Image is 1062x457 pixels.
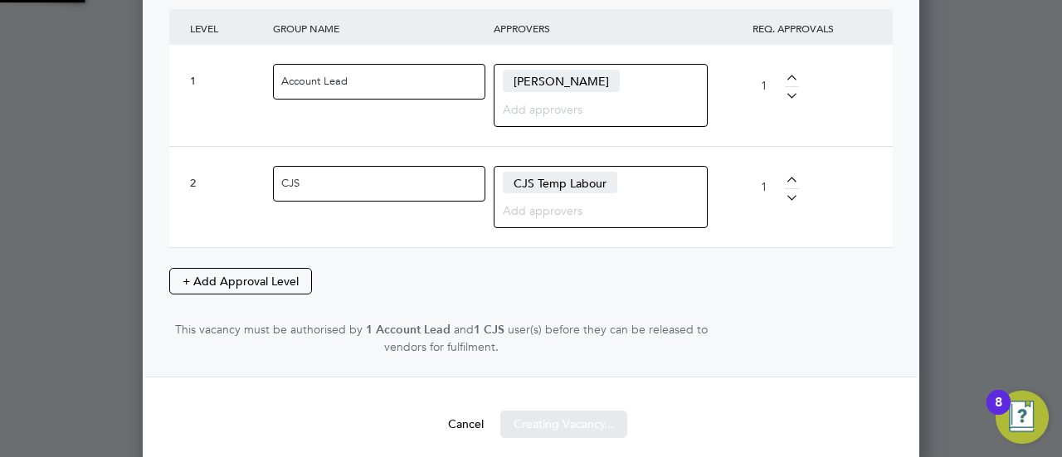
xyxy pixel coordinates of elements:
[366,323,451,337] strong: 1 Account Lead
[384,322,708,354] span: user(s) before they can be released to vendors for fulfilment.
[503,199,686,221] input: Add approvers
[503,98,686,119] input: Add approvers
[169,268,312,294] button: + Add Approval Level
[175,322,363,337] span: This vacancy must be authorised by
[996,391,1049,444] button: Open Resource Center, 8 new notifications
[995,402,1002,424] div: 8
[435,411,497,437] button: Cancel
[190,75,265,89] div: 1
[500,411,627,437] button: Creating Vacancy...
[503,172,617,193] span: CJS Temp Labour
[503,70,620,91] span: [PERSON_NAME]
[474,323,504,337] strong: 1 CJS
[710,9,876,47] div: REQ. APPROVALS
[454,322,474,337] span: and
[269,9,490,47] div: GROUP NAME
[490,9,710,47] div: APPROVERS
[190,177,265,191] div: 2
[186,9,269,47] div: LEVEL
